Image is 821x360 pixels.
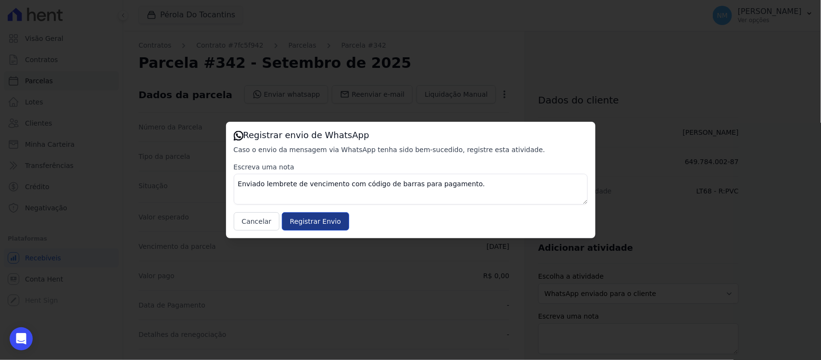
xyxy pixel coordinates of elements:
button: Cancelar [234,212,280,231]
textarea: Enviado lembrete de vencimento com código de barras para pagamento. [234,174,588,205]
p: Caso o envio da mensagem via WhatsApp tenha sido bem-sucedido, registre esta atividade. [234,145,588,154]
h3: Registrar envio de WhatsApp [234,129,588,141]
div: Open Intercom Messenger [10,327,33,350]
label: Escreva uma nota [234,162,588,172]
input: Registrar Envio [282,212,349,231]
